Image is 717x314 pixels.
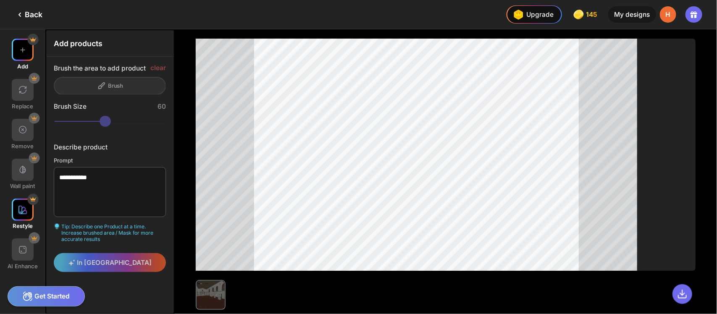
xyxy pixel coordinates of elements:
div: Add [17,63,28,70]
div: Replace [12,103,33,110]
div: AI Enhance [8,263,38,270]
div: Get Started [8,286,85,306]
div: Remove [11,143,34,149]
div: Wall paint [10,183,35,189]
div: Restyle [13,222,33,229]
